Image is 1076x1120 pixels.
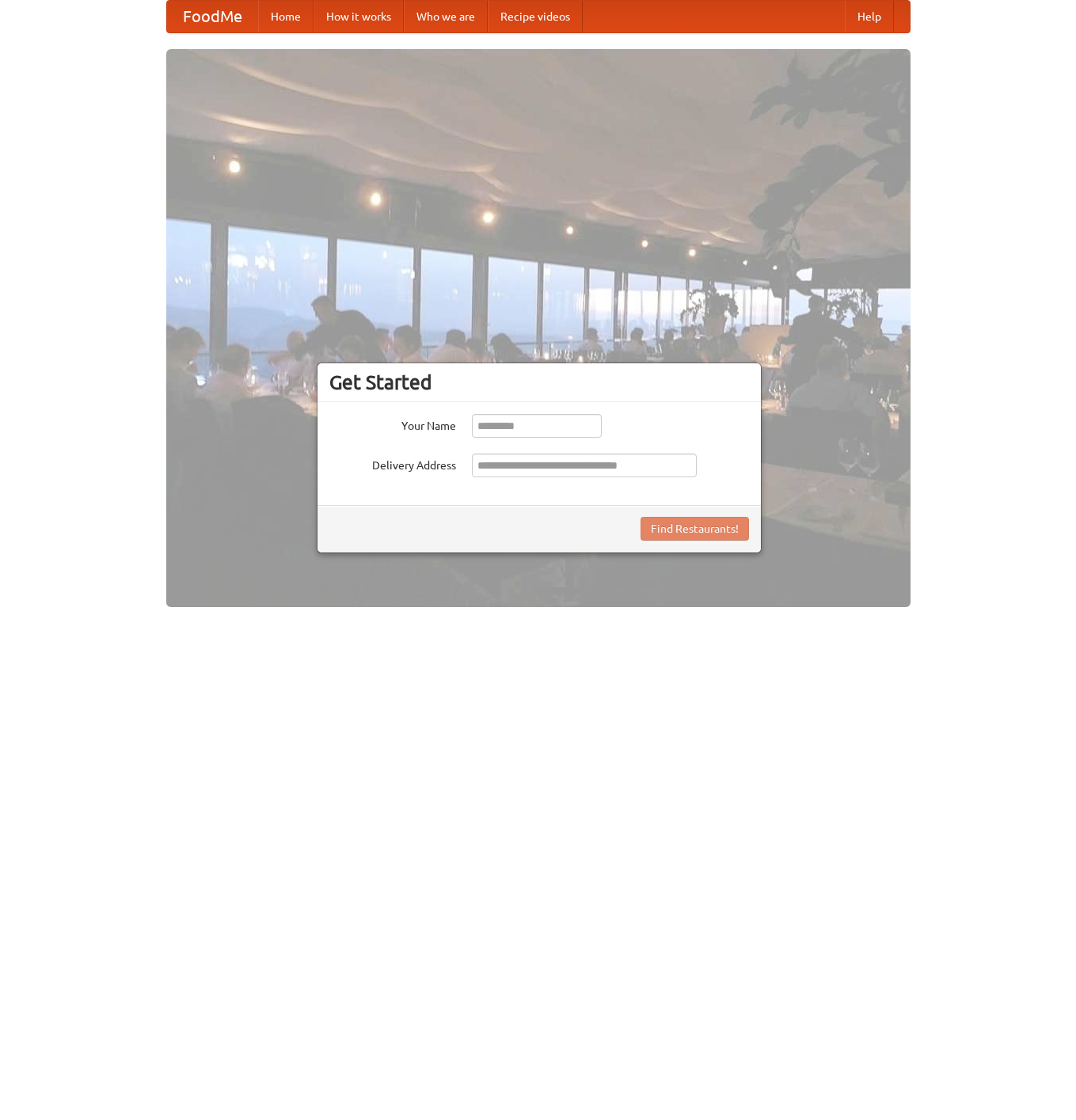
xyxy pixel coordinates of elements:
[641,517,749,541] button: Find Restaurants!
[329,414,456,434] label: Your Name
[329,454,456,473] label: Delivery Address
[167,1,258,32] a: FoodMe
[488,1,583,32] a: Recipe videos
[258,1,314,32] a: Home
[404,1,488,32] a: Who we are
[314,1,404,32] a: How it works
[845,1,894,32] a: Help
[329,370,749,394] h3: Get Started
